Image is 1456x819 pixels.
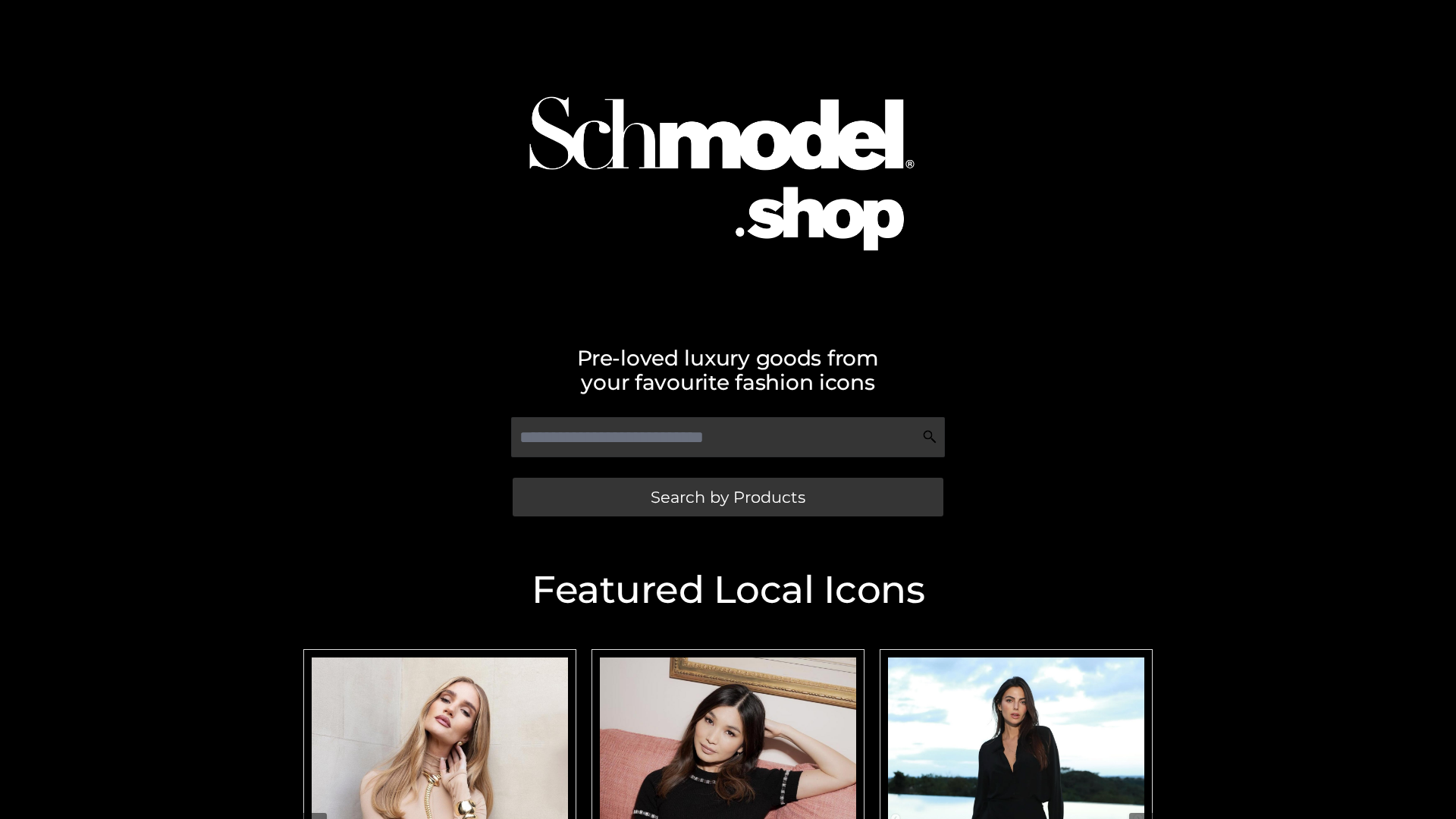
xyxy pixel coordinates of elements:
h2: Featured Local Icons​ [296,571,1160,609]
a: Search by Products [513,478,943,516]
span: Search by Products [651,489,805,505]
h2: Pre-loved luxury goods from your favourite fashion icons [296,346,1160,394]
img: Search Icon [922,429,937,444]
